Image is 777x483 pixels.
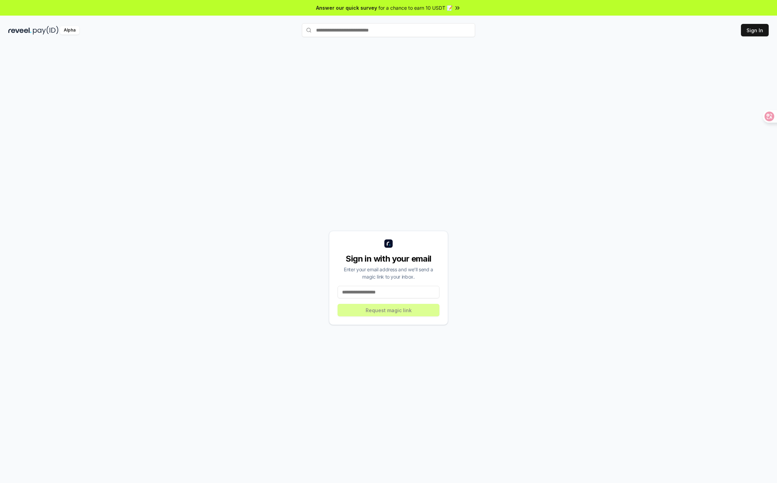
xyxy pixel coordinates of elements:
button: Sign In [741,24,769,36]
img: pay_id [33,26,59,35]
div: Enter your email address and we’ll send a magic link to your inbox. [338,266,439,280]
img: logo_small [384,239,393,248]
div: Sign in with your email [338,253,439,264]
span: for a chance to earn 10 USDT 📝 [378,4,453,11]
span: Answer our quick survey [316,4,377,11]
div: Alpha [60,26,79,35]
img: reveel_dark [8,26,32,35]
